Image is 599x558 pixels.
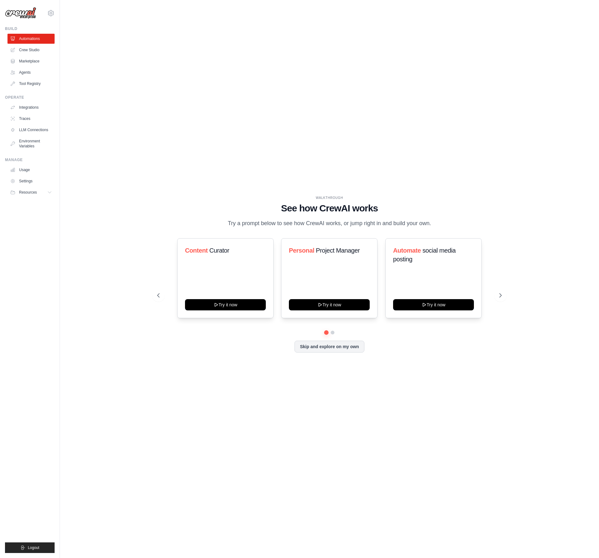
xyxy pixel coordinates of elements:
img: Logo [5,7,36,19]
button: Try it now [289,299,370,310]
a: Crew Studio [7,45,55,55]
a: Automations [7,34,55,44]
span: Logout [28,545,39,550]
a: Marketplace [7,56,55,66]
div: WALKTHROUGH [157,195,502,200]
a: Usage [7,165,55,175]
button: Skip and explore on my own [295,341,364,353]
span: social media posting [393,247,456,263]
span: Resources [19,190,37,195]
a: Tool Registry [7,79,55,89]
div: Manage [5,157,55,162]
a: LLM Connections [7,125,55,135]
span: Project Manager [316,247,360,254]
a: Integrations [7,102,55,112]
div: Build [5,26,55,31]
h1: See how CrewAI works [157,203,502,214]
a: Settings [7,176,55,186]
button: Resources [7,187,55,197]
div: Operate [5,95,55,100]
button: Logout [5,542,55,553]
a: Traces [7,114,55,124]
span: Automate [393,247,421,254]
span: Content [185,247,208,254]
span: Curator [209,247,229,254]
a: Environment Variables [7,136,55,151]
button: Try it now [185,299,266,310]
span: Personal [289,247,314,254]
a: Agents [7,67,55,77]
button: Try it now [393,299,474,310]
p: Try a prompt below to see how CrewAI works, or jump right in and build your own. [225,219,434,228]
